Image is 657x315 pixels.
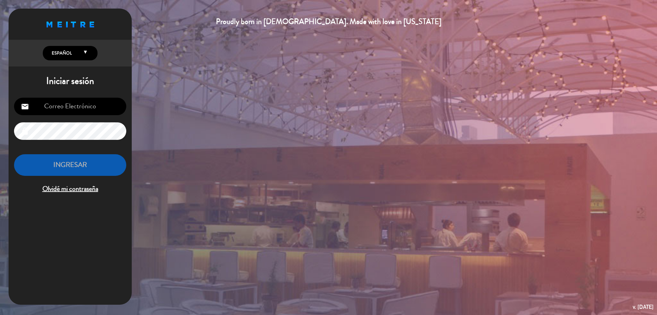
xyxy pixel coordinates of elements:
button: INGRESAR [14,154,126,176]
input: Correo Electrónico [14,98,126,115]
span: Olvidé mi contraseña [14,183,126,195]
h1: Iniciar sesión [9,75,132,87]
div: v. [DATE] [633,302,654,312]
i: lock [21,127,29,135]
span: Español [50,50,72,57]
i: email [21,102,29,111]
